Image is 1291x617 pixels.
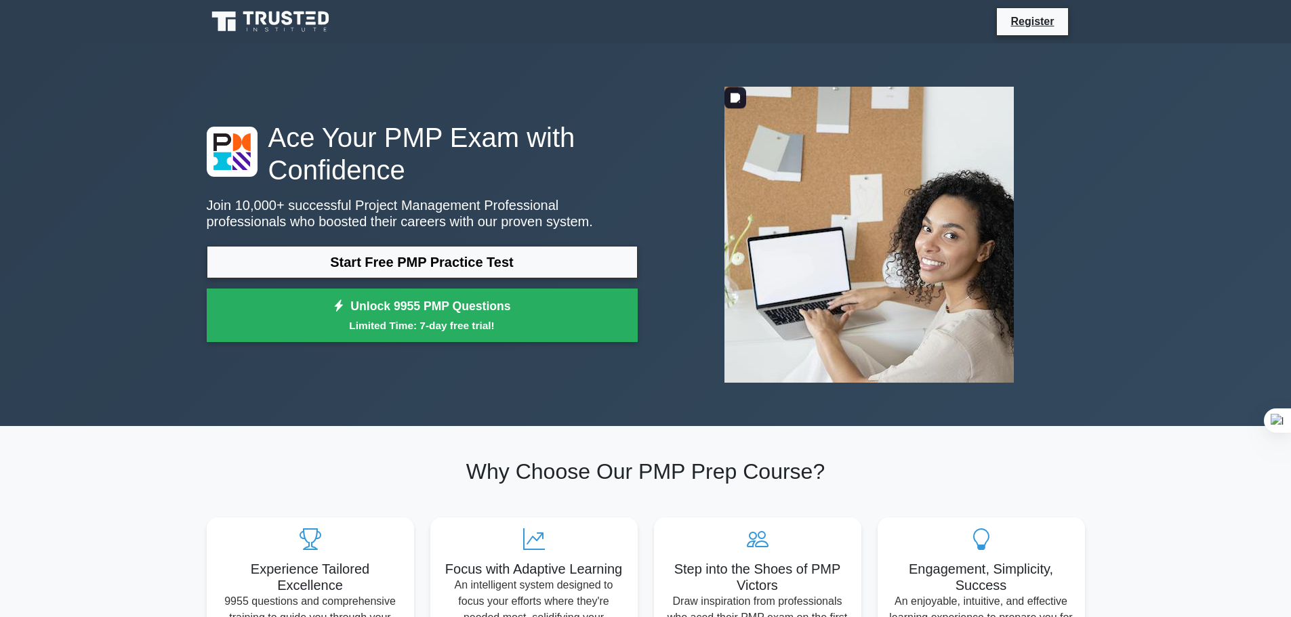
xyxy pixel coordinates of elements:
a: Unlock 9955 PMP QuestionsLimited Time: 7-day free trial! [207,289,638,343]
a: Register [1002,13,1062,30]
a: Start Free PMP Practice Test [207,246,638,278]
small: Limited Time: 7-day free trial! [224,318,621,333]
h2: Why Choose Our PMP Prep Course? [207,459,1085,484]
h5: Experience Tailored Excellence [218,561,403,593]
h1: Ace Your PMP Exam with Confidence [207,121,638,186]
p: Join 10,000+ successful Project Management Professional professionals who boosted their careers w... [207,197,638,230]
h5: Engagement, Simplicity, Success [888,561,1074,593]
h5: Focus with Adaptive Learning [441,561,627,577]
h5: Step into the Shoes of PMP Victors [665,561,851,593]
